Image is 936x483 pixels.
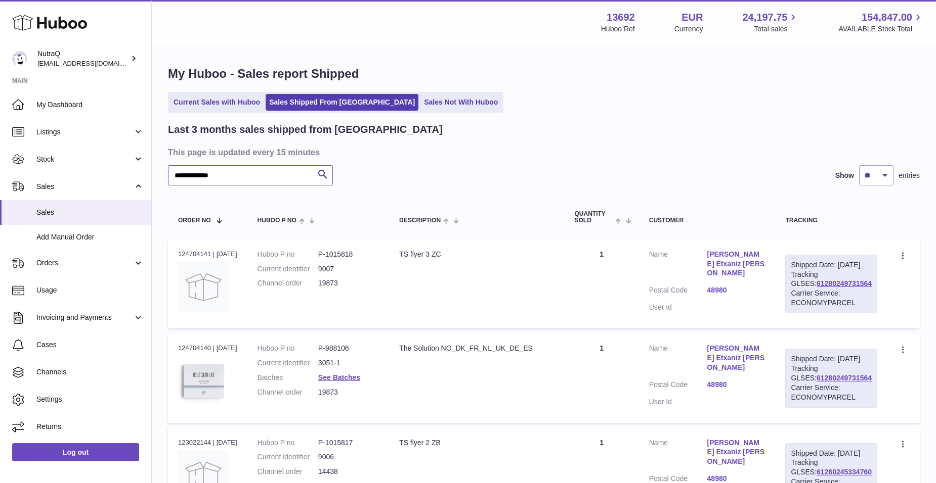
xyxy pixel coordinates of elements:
div: TS flyer 2 ZB [399,438,554,448]
div: Tracking [785,217,877,224]
dt: Huboo P no [258,438,318,448]
span: Add Manual Order [36,232,144,242]
dt: User Id [649,397,707,407]
span: 154,847.00 [862,11,912,24]
div: 124704141 | [DATE] [178,250,237,259]
span: Orders [36,258,133,268]
span: Channels [36,367,144,377]
div: Shipped Date: [DATE] [791,354,872,364]
a: 61280249731564 [817,374,872,382]
div: Tracking GLSES: [785,349,877,407]
a: 48980 [707,380,765,390]
span: Quantity Sold [575,211,613,224]
span: Listings [36,127,133,137]
dt: Current identifier [258,264,318,274]
dt: User Id [649,303,707,312]
span: Settings [36,395,144,404]
a: [PERSON_NAME] Etxaniz [PERSON_NAME] [707,344,765,372]
span: [EMAIL_ADDRESS][DOMAIN_NAME] [37,59,149,67]
a: Log out [12,443,139,461]
a: Current Sales with Huboo [170,94,264,111]
a: 48980 [707,285,765,295]
div: Carrier Service: ECONOMYPARCEL [791,383,872,402]
div: Customer [649,217,765,224]
div: Currency [674,24,703,34]
span: Cases [36,340,144,350]
a: [PERSON_NAME] Etxaniz [PERSON_NAME] [707,250,765,278]
img: 136921728478892.jpg [178,356,229,407]
span: Order No [178,217,211,224]
strong: 13692 [607,11,635,24]
a: Sales Shipped From [GEOGRAPHIC_DATA] [266,94,418,111]
dd: 19873 [318,278,379,288]
td: 1 [565,239,639,328]
div: 124704140 | [DATE] [178,344,237,353]
dt: Channel order [258,388,318,397]
a: 61280245334760 [817,468,872,476]
dd: 9007 [318,264,379,274]
dt: Channel order [258,467,318,476]
div: Carrier Service: ECONOMYPARCEL [791,288,872,308]
dt: Postal Code [649,380,707,392]
h3: This page is updated every 15 minutes [168,147,917,158]
a: [PERSON_NAME] Etxaniz [PERSON_NAME] [707,438,765,467]
img: log@nutraq.com [12,51,27,66]
span: Stock [36,155,133,164]
span: My Dashboard [36,100,144,110]
div: The Solution NO_DK_FR_NL_UK_DE_ES [399,344,554,353]
span: Huboo P no [258,217,296,224]
div: Tracking GLSES: [785,255,877,313]
a: Sales Not With Huboo [420,94,501,111]
a: 154,847.00 AVAILABLE Stock Total [838,11,924,34]
div: NutraQ [37,49,129,68]
dd: 9006 [318,452,379,462]
label: Show [835,171,854,180]
a: See Batches [318,373,360,381]
dd: 14438 [318,467,379,476]
dt: Batches [258,373,318,382]
div: Shipped Date: [DATE] [791,260,872,270]
dt: Current identifier [258,452,318,462]
dd: 3051-1 [318,358,379,368]
dd: P-988106 [318,344,379,353]
span: 24,197.75 [742,11,787,24]
dd: 19873 [318,388,379,397]
dt: Huboo P no [258,250,318,259]
dt: Name [649,438,707,469]
div: TS flyer 3 ZC [399,250,554,259]
span: Description [399,217,441,224]
a: 61280249731564 [817,279,872,287]
span: AVAILABLE Stock Total [838,24,924,34]
span: Returns [36,422,144,431]
div: Shipped Date: [DATE] [791,449,872,458]
span: Invoicing and Payments [36,313,133,322]
td: 1 [565,333,639,422]
div: 123022144 | [DATE] [178,438,237,447]
span: entries [899,171,920,180]
h1: My Huboo - Sales report Shipped [168,66,920,82]
span: Sales [36,208,144,217]
img: no-photo.jpg [178,262,229,312]
span: Usage [36,285,144,295]
span: Total sales [754,24,799,34]
dd: P-1015818 [318,250,379,259]
span: Sales [36,182,133,191]
dd: P-1015817 [318,438,379,448]
div: Huboo Ref [601,24,635,34]
h2: Last 3 months sales shipped from [GEOGRAPHIC_DATA] [168,123,443,136]
dt: Huboo P no [258,344,318,353]
dt: Current identifier [258,358,318,368]
dt: Name [649,344,707,375]
dt: Name [649,250,707,281]
a: 24,197.75 Total sales [742,11,799,34]
dt: Channel order [258,278,318,288]
dt: Postal Code [649,285,707,298]
strong: EUR [682,11,703,24]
